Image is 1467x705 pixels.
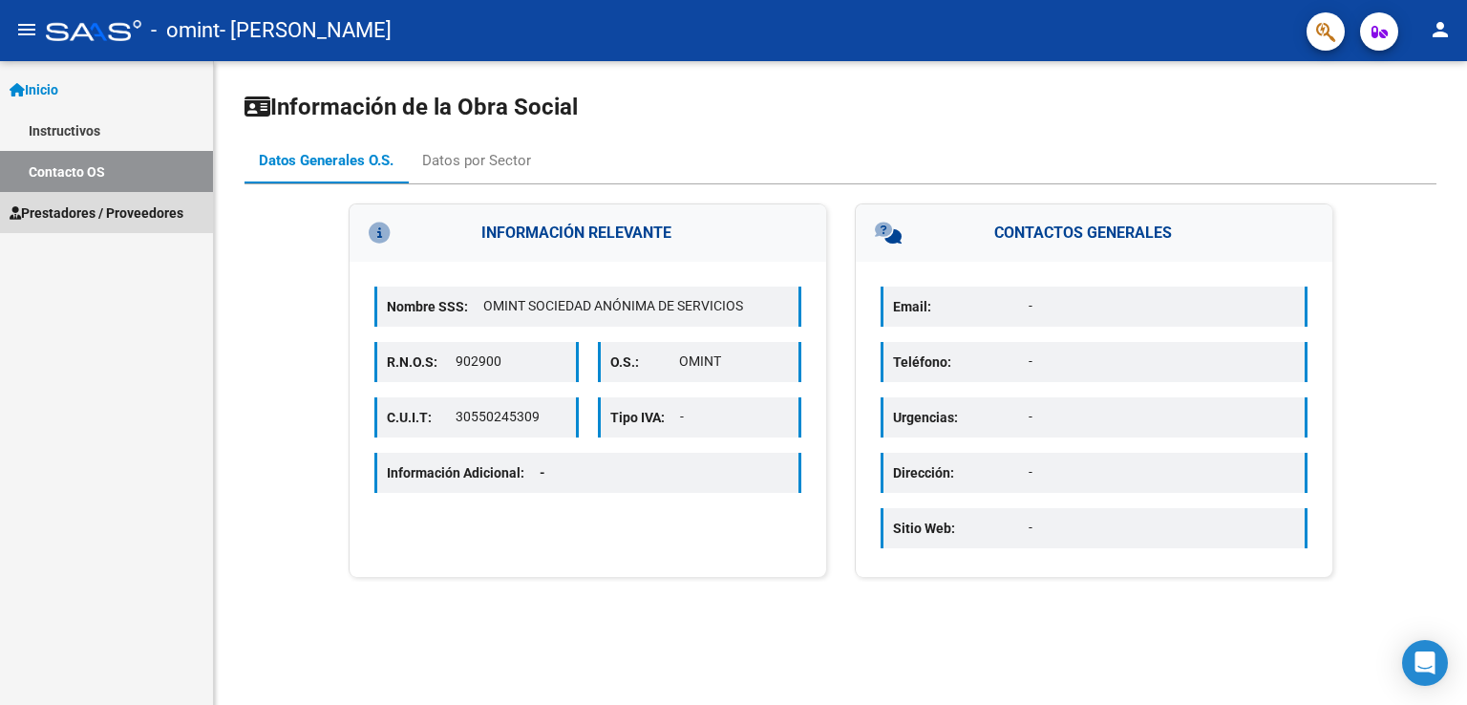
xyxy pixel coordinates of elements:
p: 902900 [456,352,565,372]
mat-icon: person [1429,18,1452,41]
p: - [1029,352,1295,372]
span: - omint [151,10,220,52]
div: Datos Generales O.S. [259,150,393,171]
p: O.S.: [610,352,679,373]
span: - [PERSON_NAME] [220,10,392,52]
p: Email: [893,296,1029,317]
span: - [540,465,545,481]
p: Urgencias: [893,407,1029,428]
p: - [1029,296,1295,316]
span: Prestadores / Proveedores [10,203,183,224]
h3: INFORMACIÓN RELEVANTE [350,204,826,262]
p: 30550245309 [456,407,565,427]
div: Datos por Sector [422,150,531,171]
p: Sitio Web: [893,518,1029,539]
p: Tipo IVA: [610,407,680,428]
h3: CONTACTOS GENERALES [856,204,1332,262]
p: Teléfono: [893,352,1029,373]
p: - [1029,407,1295,427]
mat-icon: menu [15,18,38,41]
p: R.N.O.S: [387,352,456,373]
p: Dirección: [893,462,1029,483]
span: Inicio [10,79,58,100]
h1: Información de la Obra Social [244,92,1436,122]
p: - [680,407,790,427]
p: Información Adicional: [387,462,561,483]
p: OMINT [679,352,789,372]
p: - [1029,462,1295,482]
p: OMINT SOCIEDAD ANÓNIMA DE SERVICIOS [483,296,789,316]
div: Open Intercom Messenger [1402,640,1448,686]
p: C.U.I.T: [387,407,456,428]
p: Nombre SSS: [387,296,483,317]
p: - [1029,518,1295,538]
